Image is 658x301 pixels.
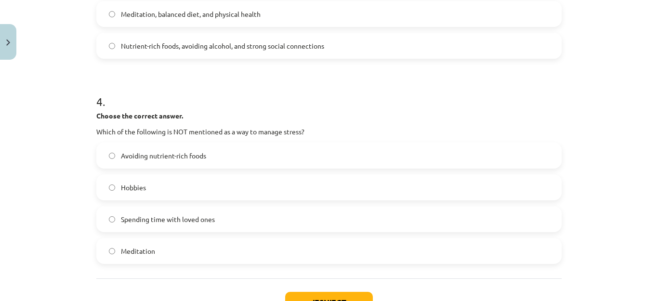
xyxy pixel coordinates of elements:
span: Meditation [121,246,155,256]
p: Which of the following is NOT mentioned as a way to manage stress? [96,127,562,137]
span: Hobbies [121,183,146,193]
span: Nutrient-rich foods, avoiding alcohol, and strong social connections [121,41,324,51]
input: Meditation [109,248,115,254]
input: Meditation, balanced diet, and physical health [109,11,115,17]
span: Meditation, balanced diet, and physical health [121,9,261,19]
span: Avoiding nutrient-rich foods [121,151,206,161]
span: Spending time with loved ones [121,214,215,224]
strong: Choose the correct answer. [96,111,183,120]
input: Nutrient-rich foods, avoiding alcohol, and strong social connections [109,43,115,49]
input: Spending time with loved ones [109,216,115,222]
img: icon-close-lesson-0947bae3869378f0d4975bcd49f059093ad1ed9edebbc8119c70593378902aed.svg [6,39,10,46]
h1: 4 . [96,78,562,108]
input: Avoiding nutrient-rich foods [109,153,115,159]
input: Hobbies [109,184,115,191]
